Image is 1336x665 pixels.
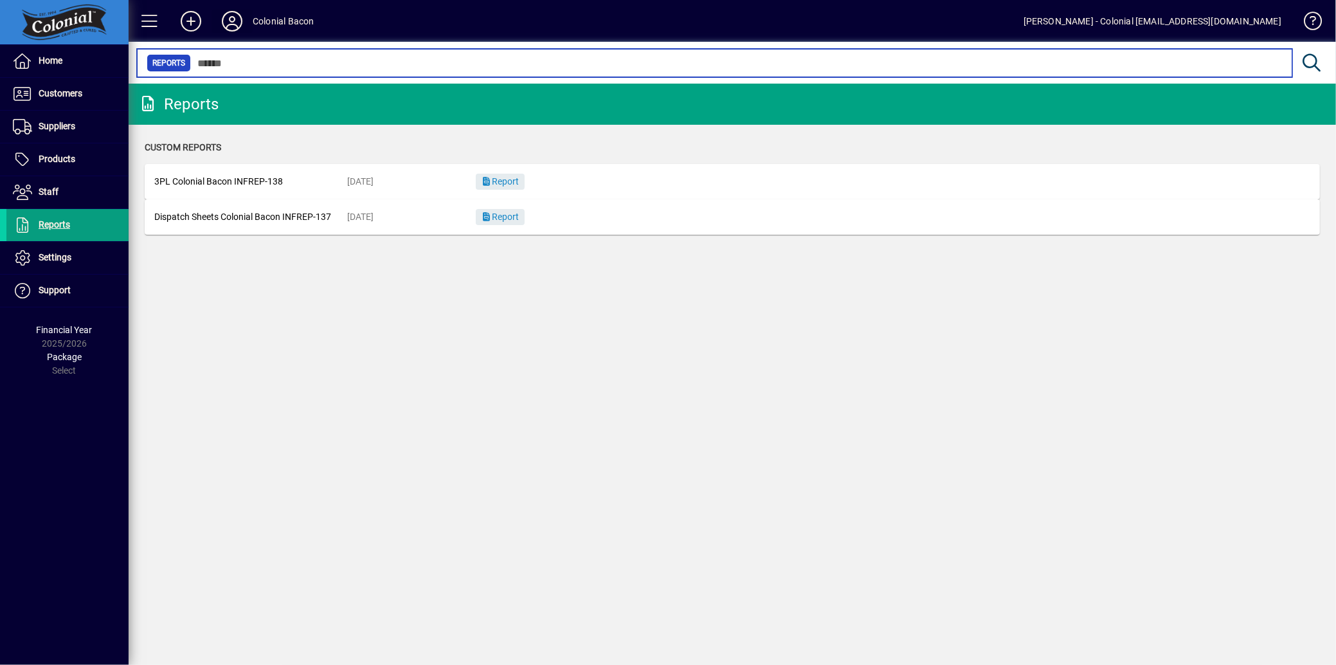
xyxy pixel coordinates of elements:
[476,209,525,225] button: Report
[145,142,221,152] span: Custom Reports
[47,352,82,362] span: Package
[39,219,70,230] span: Reports
[6,45,129,77] a: Home
[39,154,75,164] span: Products
[347,175,476,188] div: [DATE]
[39,285,71,295] span: Support
[481,176,519,187] span: Report
[37,325,93,335] span: Financial Year
[212,10,253,33] button: Profile
[6,275,129,307] a: Support
[39,121,75,131] span: Suppliers
[481,212,519,222] span: Report
[154,210,347,224] div: Dispatch Sheets Colonial Bacon INFREP-137
[6,176,129,208] a: Staff
[6,111,129,143] a: Suppliers
[138,94,219,114] div: Reports
[253,11,314,32] div: Colonial Bacon
[476,174,525,190] button: Report
[6,242,129,274] a: Settings
[1024,11,1281,32] div: [PERSON_NAME] - Colonial [EMAIL_ADDRESS][DOMAIN_NAME]
[1294,3,1320,44] a: Knowledge Base
[154,175,347,188] div: 3PL Colonial Bacon INFREP-138
[170,10,212,33] button: Add
[152,57,185,69] span: Reports
[39,252,71,262] span: Settings
[347,210,476,224] div: [DATE]
[6,78,129,110] a: Customers
[39,187,59,197] span: Staff
[6,143,129,176] a: Products
[39,88,82,98] span: Customers
[39,55,62,66] span: Home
